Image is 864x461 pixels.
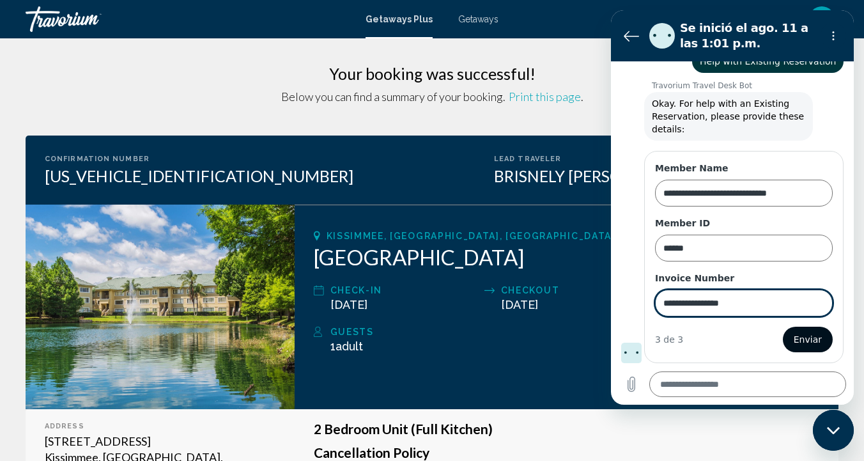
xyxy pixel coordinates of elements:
div: Address [45,422,275,430]
iframe: Ventana de mensajería [611,10,854,405]
h2: [GEOGRAPHIC_DATA] [314,244,819,270]
div: BRISNELY [PERSON_NAME] [PERSON_NAME] [494,166,819,185]
a: Getaways Plus [366,14,433,24]
h3: Cancellation Policy [314,446,819,460]
span: 1 [330,340,363,353]
span: [DATE] [330,298,367,311]
h3: 2 Bedroom Unit (Full Kitchen) [314,422,819,436]
div: Check-In [330,283,478,298]
a: Travorium [26,6,353,32]
div: Guests [330,324,819,340]
span: . [507,90,583,104]
h3: Your booking was successful! [26,64,838,83]
span: [DATE] [501,298,538,311]
span: Adult [336,340,363,353]
div: Lead Traveler [494,155,819,163]
div: [US_VEHICLE_IDENTIFICATION_NUMBER] [45,166,353,185]
span: Kissimmee, [GEOGRAPHIC_DATA], [GEOGRAPHIC_DATA] [327,231,615,241]
span: Below you can find a summary of your booking. [281,90,505,104]
span: Print this page [509,90,581,104]
button: User Menu [805,6,838,33]
a: Getaways [458,14,498,24]
div: Confirmation Number [45,155,353,163]
div: Checkout [501,283,649,298]
iframe: Botón para iniciar la ventana de mensajería, conversación en curso [813,410,854,451]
